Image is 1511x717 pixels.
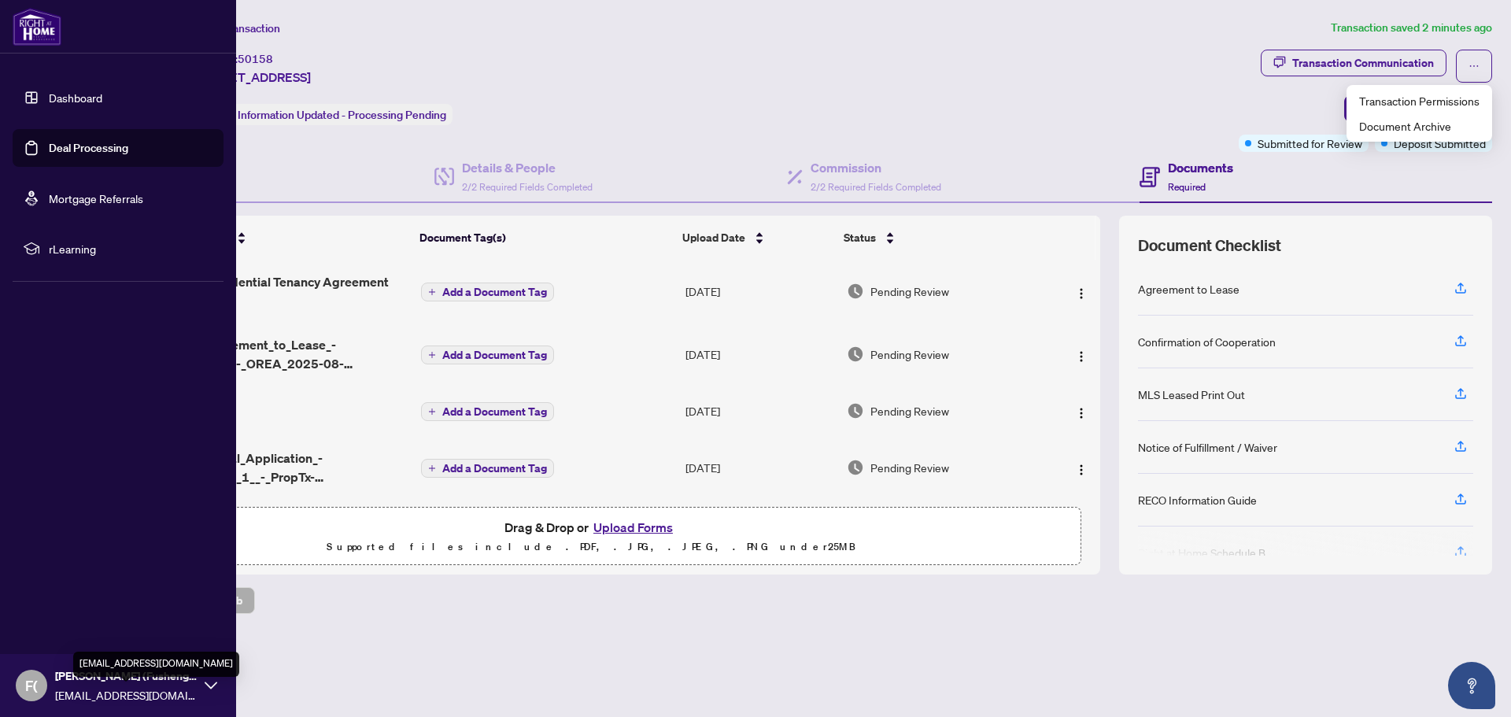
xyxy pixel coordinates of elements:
[1359,92,1480,109] span: Transaction Permissions
[421,458,554,479] button: Add a Document Tag
[1069,342,1094,367] button: Logo
[870,459,949,476] span: Pending Review
[462,158,593,177] h4: Details & People
[238,52,273,66] span: 50158
[847,459,864,476] img: Document Status
[837,216,1039,260] th: Status
[55,667,197,685] span: [PERSON_NAME] (Fusheng) Song
[160,272,409,310] span: Ontario Residential Tenancy Agreement 1.pdf
[195,104,453,125] div: Status:
[1168,181,1206,193] span: Required
[504,517,678,538] span: Drag & Drop or
[196,21,280,35] span: View Transaction
[1075,464,1088,476] img: Logo
[195,68,311,87] span: [STREET_ADDRESS]
[428,408,436,416] span: plus
[49,191,143,205] a: Mortgage Referrals
[13,8,61,46] img: logo
[1292,50,1434,76] div: Transaction Communication
[462,181,593,193] span: 2/2 Required Fields Completed
[1069,455,1094,480] button: Logo
[870,283,949,300] span: Pending Review
[1075,287,1088,300] img: Logo
[421,346,554,364] button: Add a Document Tag
[1359,117,1480,135] span: Document Archive
[421,282,554,302] button: Add a Document Tag
[442,349,547,360] span: Add a Document Tag
[153,216,413,260] th: (5) File Name
[111,538,1071,556] p: Supported files include .PDF, .JPG, .JPEG, .PNG under 25 MB
[442,286,547,298] span: Add a Document Tag
[847,402,864,419] img: Document Status
[428,464,436,472] span: plus
[1168,158,1233,177] h4: Documents
[847,346,864,363] img: Document Status
[844,229,876,246] span: Status
[676,216,837,260] th: Upload Date
[421,345,554,365] button: Add a Document Tag
[679,260,841,323] td: [DATE]
[1448,662,1495,709] button: Open asap
[589,517,678,538] button: Upload Forms
[1469,61,1480,72] span: ellipsis
[679,436,841,499] td: [DATE]
[25,674,38,697] span: F(
[679,386,841,436] td: [DATE]
[679,323,841,386] td: [DATE]
[421,459,554,478] button: Add a Document Tag
[1344,95,1492,122] button: Update for Admin Review
[49,91,102,105] a: Dashboard
[1069,279,1094,304] button: Logo
[1138,280,1239,298] div: Agreement to Lease
[1258,135,1362,152] span: Submitted for Review
[1075,407,1088,419] img: Logo
[421,402,554,421] button: Add a Document Tag
[49,240,212,257] span: rLearning
[1069,398,1094,423] button: Logo
[1394,135,1486,152] span: Deposit Submitted
[1138,386,1245,403] div: MLS Leased Print Out
[421,283,554,301] button: Add a Document Tag
[682,229,745,246] span: Upload Date
[1331,19,1492,37] article: Transaction saved 2 minutes ago
[1138,235,1281,257] span: Document Checklist
[49,141,128,155] a: Deal Processing
[1138,333,1276,350] div: Confirmation of Cooperation
[811,181,941,193] span: 2/2 Required Fields Completed
[421,401,554,422] button: Add a Document Tag
[442,463,547,474] span: Add a Document Tag
[160,335,409,373] span: 2_400_Agreement_to_Lease_-_Residential_-_OREA_2025-08-25_09_22_38.pdf
[847,283,864,300] img: Document Status
[1261,50,1446,76] button: Transaction Communication
[870,346,949,363] span: Pending Review
[102,508,1081,566] span: Drag & Drop orUpload FormsSupported files include .PDF, .JPG, .JPEG, .PNG under25MB
[73,652,239,677] div: [EMAIL_ADDRESS][DOMAIN_NAME]
[428,288,436,296] span: plus
[428,351,436,359] span: plus
[238,108,446,122] span: Information Updated - Processing Pending
[870,402,949,419] span: Pending Review
[413,216,676,260] th: Document Tag(s)
[442,406,547,417] span: Add a Document Tag
[55,686,197,704] span: [EMAIL_ADDRESS][DOMAIN_NAME]
[1138,491,1257,508] div: RECO Information Guide
[1075,350,1088,363] img: Logo
[160,449,409,486] span: 3_410_Rental_Application_-_Residential__1__-_PropTx-[PERSON_NAME].pdf
[1138,438,1277,456] div: Notice of Fulfillment / Waiver
[811,158,941,177] h4: Commission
